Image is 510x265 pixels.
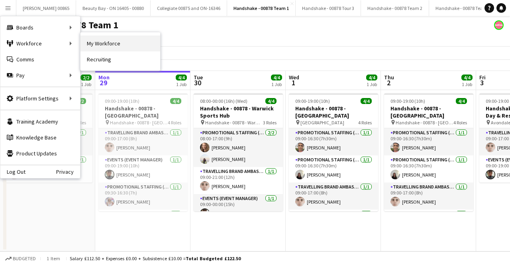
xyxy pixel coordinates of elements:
span: 4/4 [461,75,473,80]
div: Workforce [0,35,80,51]
app-card-role: Promotional Staffing (Brand Ambassadors)1/109:00-16:30 (7h30m)[PERSON_NAME] [384,128,473,155]
div: Pay [0,67,80,83]
a: Training Academy [0,114,80,130]
span: [GEOGRAPHIC_DATA] [300,120,344,126]
span: Handshake - 00878 - [GEOGRAPHIC_DATA] [396,120,453,126]
span: 4 Roles [168,120,181,126]
button: Handshake - 00878 Team 4 [429,0,497,16]
span: 4/4 [176,75,187,80]
app-card-role: Promotional Staffing (Brand Ambassadors)1/1 [98,210,188,237]
app-card-role: Events (Event Manager)1/109:00-00:00 (15h)[PERSON_NAME] [194,194,283,221]
app-user-avatar: native Staffing [494,20,504,30]
app-card-role: Travelling Brand Ambassador1/109:00-21:00 (12h)[PERSON_NAME] [194,167,283,194]
a: Knowledge Base [0,130,80,145]
span: 29 [97,78,110,87]
div: Boards [0,20,80,35]
app-card-role: Travelling Brand Ambassador1/109:00-17:00 (8h)[PERSON_NAME] [384,183,473,210]
span: Mon [98,74,110,81]
app-card-role: Events (Event Manager)1/1 [384,210,473,237]
span: 2/2 [80,75,92,80]
span: 4/4 [265,98,277,104]
div: Platform Settings [0,90,80,106]
button: Handshake - 00878 Tour 3 [296,0,361,16]
button: Handshake - 00878 Team 1 [227,0,296,16]
button: Handshake - 00878 Team 2 [361,0,429,16]
a: Log Out [0,169,25,175]
app-card-role: Promotional Staffing (Brand Ambassadors)2/208:00-17:00 (9h)[PERSON_NAME][PERSON_NAME] [194,128,283,167]
span: Tue [194,74,203,81]
a: My Workforce [80,35,160,51]
span: Total Budgeted £122.50 [186,255,241,261]
span: 09:00-19:00 (10h) [105,98,139,104]
span: 4/4 [361,98,372,104]
button: Budgeted [4,254,37,263]
button: Collegiate 00875 and ON-16346 [151,0,227,16]
a: Privacy [56,169,80,175]
a: Recruiting [80,51,160,67]
div: Salary £112.50 + Expenses £0.00 + Subsistence £10.00 = [70,255,241,261]
span: 08:00-00:00 (16h) (Wed) [200,98,247,104]
h3: Handshake - 00878 - [GEOGRAPHIC_DATA] [98,105,188,119]
span: 4 Roles [453,120,467,126]
app-card-role: Travelling Brand Ambassador1/109:00-17:00 (8h)[PERSON_NAME] [289,183,378,210]
span: 1 item [44,255,63,261]
span: 2 [383,78,394,87]
span: 09:00-19:00 (10h) [390,98,425,104]
span: 4/4 [366,75,377,80]
span: Fri [479,74,486,81]
app-job-card: 08:00-00:00 (16h) (Wed)4/4Handshake - 00878 - Warwick Sports Hub Handshake - 00878 - Warwick Spor... [194,93,283,211]
span: 4/4 [271,75,282,80]
span: 4/4 [456,98,467,104]
app-card-role: Promotional Staffing (Brand Ambassadors)1/109:00-16:30 (7h30m)[PERSON_NAME] [384,155,473,183]
app-card-role: Travelling Brand Ambassador1/109:00-17:00 (8h)[PERSON_NAME] [98,128,188,155]
span: 09:00-19:00 (10h) [295,98,330,104]
div: 1 Job [367,81,377,87]
div: 1 Job [81,81,91,87]
app-card-role: Promotional Staffing (Brand Ambassadors)1/109:00-16:30 (7h30m)[PERSON_NAME] [289,128,378,155]
span: Handshake - 00878 - [GEOGRAPHIC_DATA] [110,120,168,126]
span: 4/4 [170,98,181,104]
a: Comms [0,51,80,67]
app-job-card: 09:00-19:00 (10h)4/4Handshake - 00878 - [GEOGRAPHIC_DATA] Handshake - 00878 - [GEOGRAPHIC_DATA]4 ... [384,93,473,211]
span: 4 Roles [358,120,372,126]
app-job-card: 09:00-19:00 (10h)4/4Handshake - 00878 - [GEOGRAPHIC_DATA] Handshake - 00878 - [GEOGRAPHIC_DATA]4 ... [98,93,188,211]
span: 1 [288,78,299,87]
h3: Handshake - 00878 - Warwick Sports Hub [194,105,283,119]
span: 3 Roles [263,120,277,126]
app-job-card: 09:00-19:00 (10h)4/4Handshake - 00878 - [GEOGRAPHIC_DATA] [GEOGRAPHIC_DATA]4 RolesPromotional Sta... [289,93,378,211]
h3: Handshake - 00878 - [GEOGRAPHIC_DATA] [384,105,473,119]
span: Handshake - 00878 - Warwick Sports Hub [205,120,263,126]
div: 1 Job [176,81,186,87]
app-card-role: Promotional Staffing (Brand Ambassadors)1/109:00-16:30 (7h30m)[PERSON_NAME] [289,155,378,183]
div: 1 Job [271,81,282,87]
button: [PERSON_NAME] 00865 [16,0,76,16]
app-card-role: Promotional Staffing (Brand Ambassadors)1/109:30-16:30 (7h)[PERSON_NAME] [98,183,188,210]
app-card-role: Events (Event Manager)1/109:00-19:00 (10h)[PERSON_NAME] [98,155,188,183]
span: 30 [192,78,203,87]
h3: Handshake - 00878 - [GEOGRAPHIC_DATA] [289,105,378,119]
a: Product Updates [0,145,80,161]
button: Beauty Bay - ON 16405 - 00880 [76,0,151,16]
span: Thu [384,74,394,81]
span: 3 [478,78,486,87]
app-card-role: Events (Event Manager)1/1 [289,210,378,237]
div: 1 Job [462,81,472,87]
span: Wed [289,74,299,81]
span: Budgeted [13,256,36,261]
